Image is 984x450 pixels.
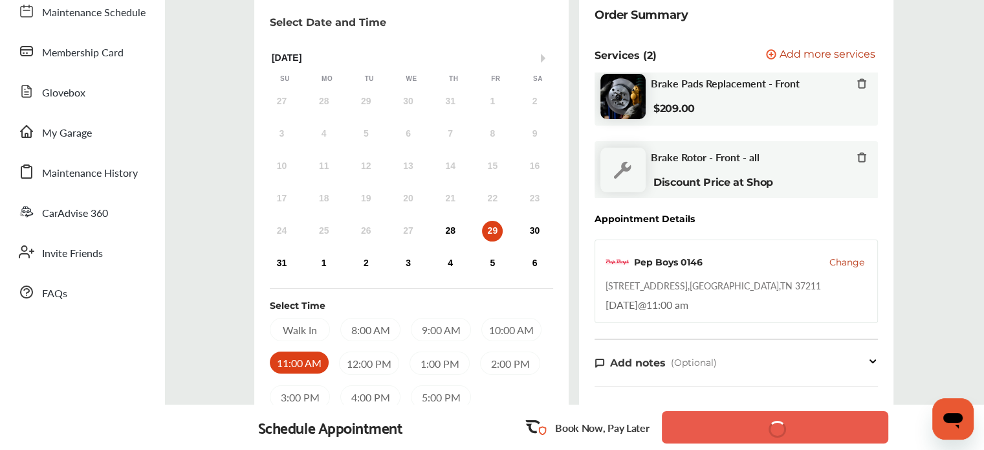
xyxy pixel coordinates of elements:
[780,49,875,62] span: Add more services
[447,74,460,84] div: Th
[440,124,461,144] div: Not available Thursday, August 7th, 2025
[653,176,773,188] b: Discount Price at Shop
[651,77,800,89] span: Brake Pads Replacement - Front
[482,124,503,144] div: Not available Friday, August 8th, 2025
[531,74,544,84] div: Sa
[829,256,864,269] button: Change
[12,195,152,229] a: CarAdvise 360
[411,385,471,409] div: 5:00 PM
[440,91,461,112] div: Not available Thursday, July 31st, 2025
[398,253,419,274] div: Choose Wednesday, September 3rd, 2025
[489,74,502,84] div: Fr
[356,221,377,242] div: Not available Tuesday, August 26th, 2025
[440,156,461,177] div: Not available Thursday, August 14th, 2025
[339,352,399,375] div: 12:00 PM
[42,205,108,222] span: CarAdvise 360
[440,188,461,209] div: Not available Thursday, August 21st, 2025
[42,245,103,262] span: Invite Friends
[42,5,146,21] span: Maintenance Schedule
[410,352,470,375] div: 1:00 PM
[411,318,471,341] div: 9:00 AM
[482,188,503,209] div: Not available Friday, August 22nd, 2025
[270,299,325,312] div: Select Time
[258,418,403,436] div: Schedule Appointment
[12,115,152,148] a: My Garage
[524,124,545,144] div: Not available Saturday, August 9th, 2025
[270,385,330,409] div: 3:00 PM
[42,85,85,102] span: Glovebox
[398,156,419,177] div: Not available Wednesday, August 13th, 2025
[766,49,875,62] button: Add more services
[482,253,503,274] div: Choose Friday, September 5th, 2025
[405,74,418,84] div: We
[271,156,292,177] div: Not available Sunday, August 10th, 2025
[524,221,545,242] div: Choose Saturday, August 30th, 2025
[271,124,292,144] div: Not available Sunday, August 3rd, 2025
[398,221,419,242] div: Not available Wednesday, August 27th, 2025
[12,155,152,188] a: Maintenance History
[340,385,400,409] div: 4:00 PM
[600,74,646,119] img: brake-pads-replacement-thumb.jpg
[480,352,540,375] div: 2:00 PM
[321,74,334,84] div: Mo
[606,279,821,292] div: [STREET_ADDRESS] , [GEOGRAPHIC_DATA] , TN 37211
[610,357,666,369] span: Add notes
[671,357,717,368] span: (Optional)
[766,49,878,62] a: Add more services
[12,34,152,68] a: Membership Card
[271,188,292,209] div: Not available Sunday, August 17th, 2025
[932,398,974,440] iframe: Button to launch messaging window, conversation in progress
[600,148,646,192] img: default_wrench_icon.d1a43860.svg
[356,91,377,112] div: Not available Tuesday, July 29th, 2025
[595,214,695,224] div: Appointment Details
[398,188,419,209] div: Not available Wednesday, August 20th, 2025
[12,275,152,309] a: FAQs
[482,91,503,112] div: Not available Friday, August 1st, 2025
[356,188,377,209] div: Not available Tuesday, August 19th, 2025
[314,188,334,209] div: Not available Monday, August 18th, 2025
[42,45,124,62] span: Membership Card
[356,124,377,144] div: Not available Tuesday, August 5th, 2025
[653,102,695,115] b: $209.00
[524,91,545,112] div: Not available Saturday, August 2nd, 2025
[398,91,419,112] div: Not available Wednesday, July 30th, 2025
[278,74,291,84] div: Su
[440,221,461,242] div: Choose Thursday, August 28th, 2025
[314,124,334,144] div: Not available Monday, August 4th, 2025
[481,318,541,341] div: 10:00 AM
[555,420,649,435] p: Book Now, Pay Later
[12,235,152,269] a: Invite Friends
[482,156,503,177] div: Not available Friday, August 15th, 2025
[314,221,334,242] div: Not available Monday, August 25th, 2025
[634,256,703,269] div: Pep Boys 0146
[595,49,657,62] p: Services (2)
[524,188,545,209] div: Not available Saturday, August 23rd, 2025
[595,6,688,24] div: Order Summary
[270,352,329,374] div: 11:00 AM
[606,297,638,312] span: [DATE]
[42,125,92,142] span: My Garage
[314,91,334,112] div: Not available Monday, July 28th, 2025
[524,253,545,274] div: Choose Saturday, September 6th, 2025
[541,54,550,63] button: Next Month
[646,297,688,312] span: 11:00 am
[363,74,376,84] div: Tu
[482,221,503,242] div: Choose Friday, August 29th, 2025
[340,318,400,341] div: 8:00 AM
[356,156,377,177] div: Not available Tuesday, August 12th, 2025
[524,156,545,177] div: Not available Saturday, August 16th, 2025
[261,89,556,276] div: month 2025-08
[595,357,605,368] img: note-icon.db9493fa.svg
[271,253,292,274] div: Choose Sunday, August 31st, 2025
[651,151,760,163] span: Brake Rotor - Front - all
[440,253,461,274] div: Choose Thursday, September 4th, 2025
[42,165,138,182] span: Maintenance History
[12,74,152,108] a: Glovebox
[638,297,646,312] span: @
[356,253,377,274] div: Choose Tuesday, September 2nd, 2025
[270,318,330,341] div: Walk In
[271,91,292,112] div: Not available Sunday, July 27th, 2025
[398,124,419,144] div: Not available Wednesday, August 6th, 2025
[314,156,334,177] div: Not available Monday, August 11th, 2025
